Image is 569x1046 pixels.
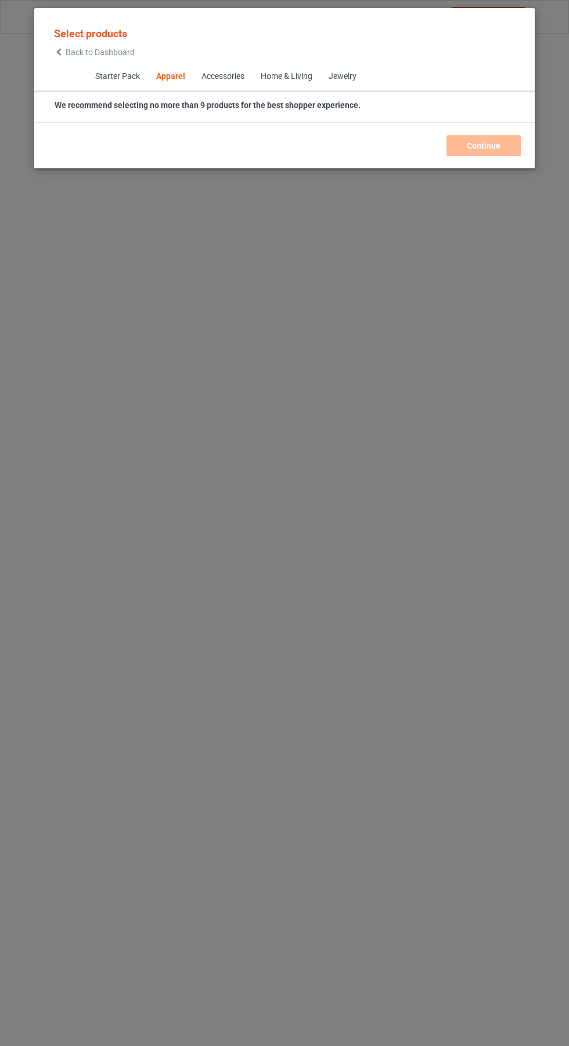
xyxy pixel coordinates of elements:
div: Jewelry [328,71,356,82]
span: Back to Dashboard [66,48,135,57]
strong: We recommend selecting no more than 9 products for the best shopper experience. [55,100,361,110]
div: Home & Living [260,71,312,82]
span: Starter Pack [87,63,147,91]
div: Apparel [156,71,185,82]
div: Accessories [201,71,244,82]
span: Select products [54,27,127,39]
